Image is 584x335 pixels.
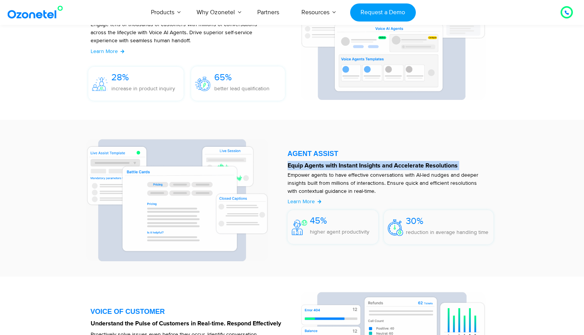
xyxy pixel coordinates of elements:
span: Learn More [91,48,118,55]
a: Request a Demo [350,3,416,22]
div: AGENT ASSIST [288,150,494,157]
span: 65% [214,72,232,83]
span: Learn More [288,198,315,205]
div: VOICE OF CUSTOMER [91,308,293,315]
img: 28% [92,77,108,91]
span: 30% [406,216,424,227]
strong: Understand the Pulse of Customers in Real-time. Respond Effectively [91,320,281,327]
p: better lead qualification [214,85,270,93]
p: Engage tens of thousands of customers with millions of conversations across the lifecycle with Vo... [91,20,274,53]
span: 28% [111,72,129,83]
p: reduction in average handling time [406,228,488,236]
p: increase in product inquiry [111,85,175,93]
strong: Equip Agents with Instant Insights and Accelerate Resolutions [288,163,458,169]
a: Learn More [91,47,125,55]
img: 65% [195,77,210,91]
p: higher agent productivity [310,228,369,236]
a: Learn More [288,197,322,206]
span: 45% [310,215,327,226]
p: Empower agents to have effective conversations with AI-led nudges and deeper insights built from ... [288,171,486,195]
img: 30% [388,219,403,236]
img: 45% [292,220,307,235]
